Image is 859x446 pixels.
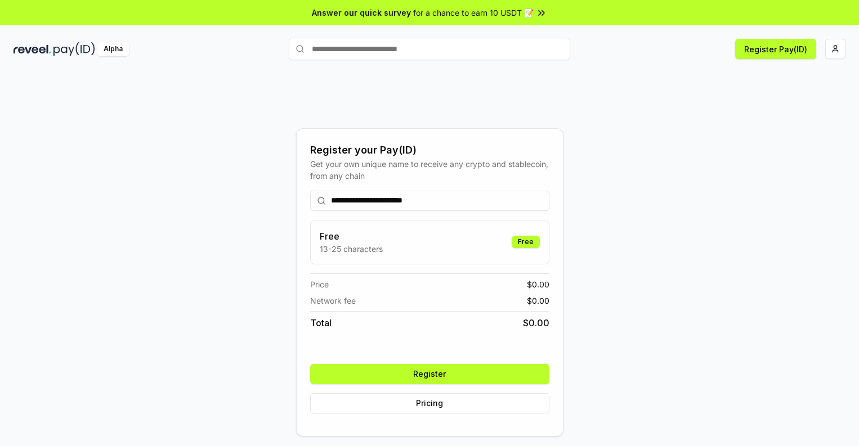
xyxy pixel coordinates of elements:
[527,278,549,290] span: $ 0.00
[413,7,534,19] span: for a chance to earn 10 USDT 📝
[320,229,383,243] h3: Free
[310,316,332,330] span: Total
[512,236,540,248] div: Free
[310,158,549,182] div: Get your own unique name to receive any crypto and stablecoin, from any chain
[735,39,816,59] button: Register Pay(ID)
[53,42,95,56] img: pay_id
[14,42,51,56] img: reveel_dark
[310,393,549,413] button: Pricing
[527,295,549,307] span: $ 0.00
[310,278,329,290] span: Price
[312,7,411,19] span: Answer our quick survey
[97,42,129,56] div: Alpha
[523,316,549,330] span: $ 0.00
[310,295,356,307] span: Network fee
[310,142,549,158] div: Register your Pay(ID)
[310,364,549,384] button: Register
[320,243,383,255] p: 13-25 characters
